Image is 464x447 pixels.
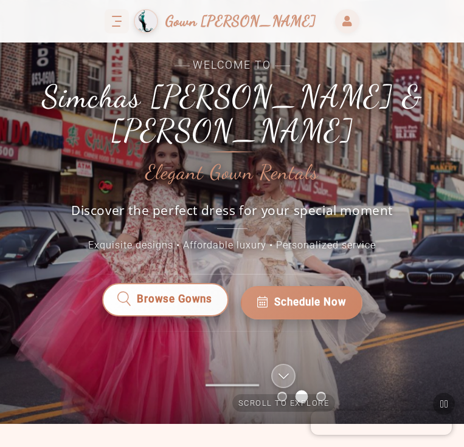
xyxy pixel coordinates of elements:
p: Discover the perfect dress for your special moment [35,202,430,228]
iframe: Chatra live chat [311,411,452,435]
span: Scroll to explore [232,394,336,412]
a: Gown [PERSON_NAME] [134,6,316,36]
h1: Simchas [PERSON_NAME] & [PERSON_NAME] [12,80,452,148]
span: Browse Gowns [137,295,212,310]
img: Gown Gmach Logo [134,9,158,33]
h2: Elegant Gown Rentals [145,161,319,183]
span: Schedule Now [274,295,346,310]
span: Welcome to [12,57,452,73]
span: Gown [PERSON_NAME] [165,10,316,32]
button: Toggle navigation menu [105,9,129,33]
p: Exquisite designs • Affordable luxury • Personalized service [12,238,452,253]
